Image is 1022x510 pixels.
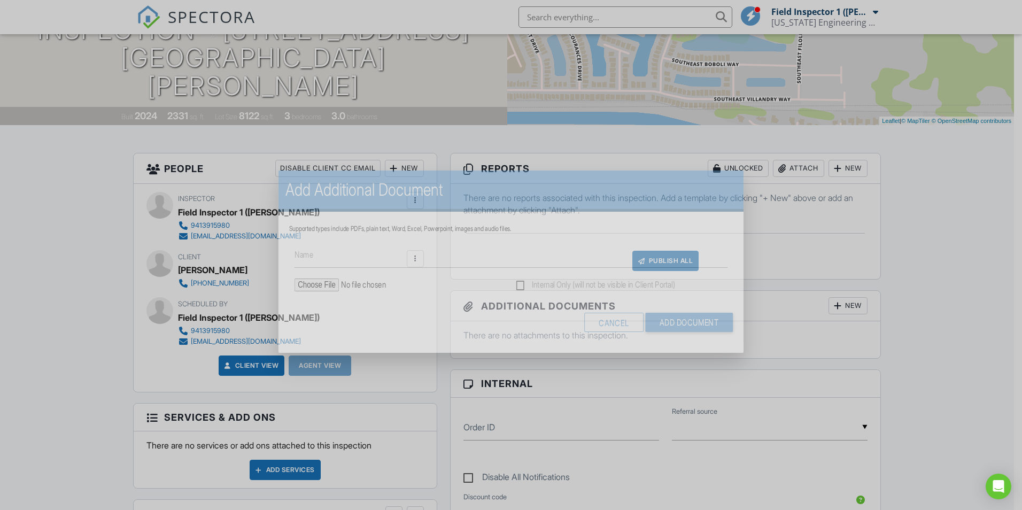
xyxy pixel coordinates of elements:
h2: Add Additional Document [285,179,736,200]
div: Cancel [584,313,644,332]
label: Name [295,249,314,260]
div: Supported types include PDFs, plain text, Word, Excel, Powerpoint, images and audio files. [289,225,733,233]
input: Add Document [645,313,733,332]
label: Internal Only (will not be visible in Client Portal) [516,280,675,293]
div: Open Intercom Messenger [986,474,1011,499]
